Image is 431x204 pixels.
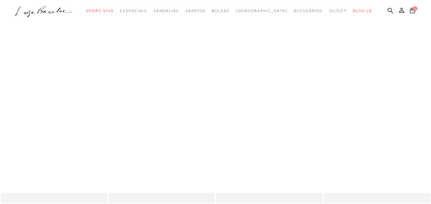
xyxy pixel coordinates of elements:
[185,9,205,13] span: Sapatos
[86,5,114,17] a: categoryNavScreenReaderText
[329,9,347,13] span: Outlet
[212,9,230,13] span: Bolsas
[413,6,417,11] span: 0
[353,9,372,13] span: BLOG LB
[185,5,205,17] a: categoryNavScreenReaderText
[353,5,372,17] a: BLOG LB
[408,7,417,16] button: 0
[236,9,287,13] span: [DEMOGRAPHIC_DATA]
[153,5,179,17] a: categoryNavScreenReaderText
[120,9,147,13] span: Essenciais
[120,5,147,17] a: categoryNavScreenReaderText
[212,5,230,17] a: categoryNavScreenReaderText
[294,5,323,17] a: categoryNavScreenReaderText
[236,5,287,17] a: noSubCategoriesText
[153,9,179,13] span: Sandálias
[329,5,347,17] a: categoryNavScreenReaderText
[86,9,114,13] span: Verão Viva
[294,9,323,13] span: Acessórios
